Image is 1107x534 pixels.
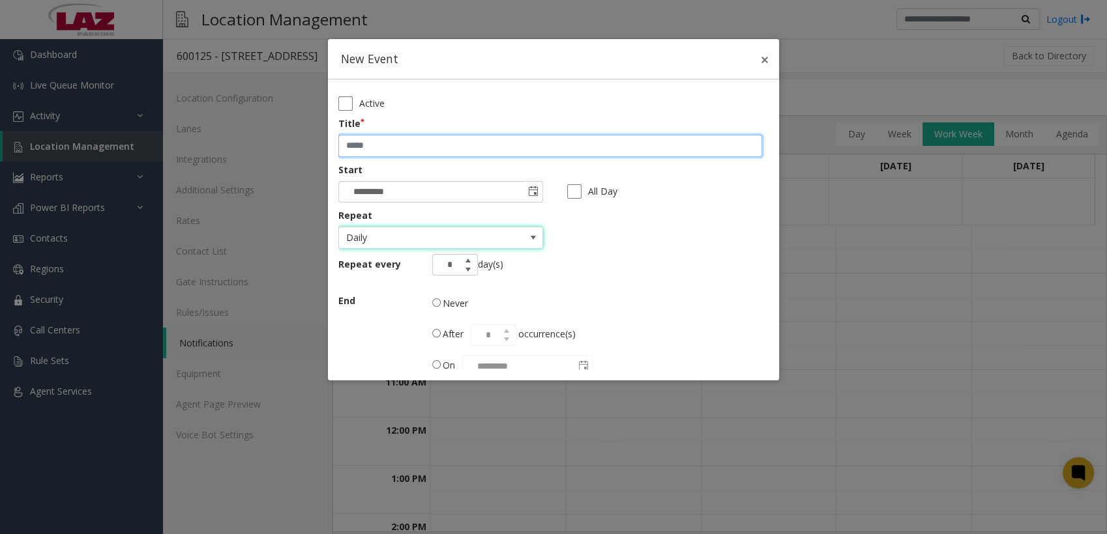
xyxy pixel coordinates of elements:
[432,323,464,345] label: After
[341,52,766,66] span: New Event
[524,182,542,203] span: select
[338,117,364,130] label: Title
[432,292,468,315] label: Never
[432,329,441,337] input: After
[757,52,773,68] a: Close
[432,360,441,369] input: On
[359,97,385,110] span: Active
[432,323,747,350] li: occurrence(s)
[432,298,441,307] input: Never
[432,254,747,281] div: day(s)
[459,255,477,265] span: Increase value
[338,163,362,176] label: Start
[338,290,408,312] div: End
[459,265,477,275] span: Decrease value
[338,209,747,222] label: Repeat
[432,354,455,376] label: On
[588,185,617,198] span: All Day
[338,227,543,249] span: Recurrence editor
[339,227,501,248] span: Daily
[338,254,408,275] div: Repeat every
[524,227,542,248] span: select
